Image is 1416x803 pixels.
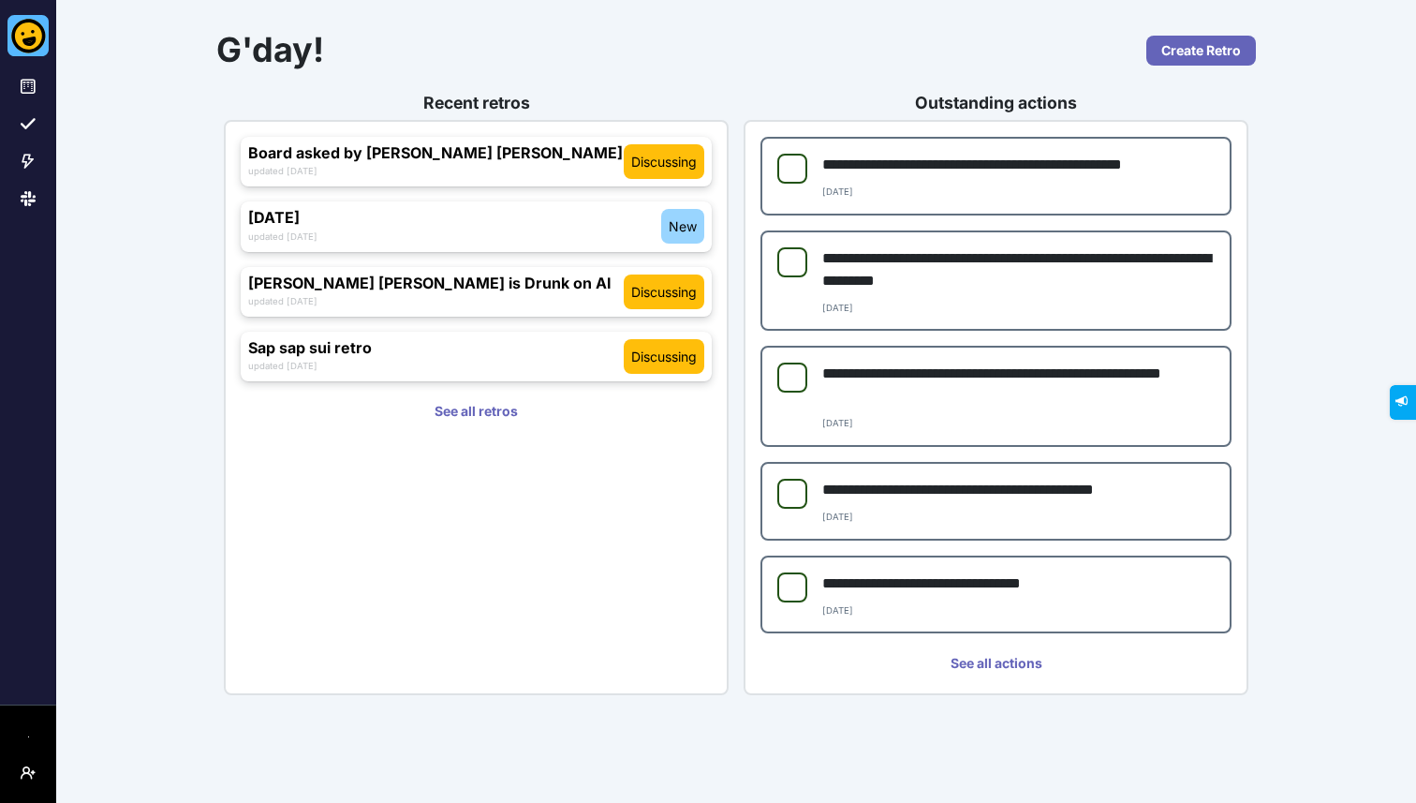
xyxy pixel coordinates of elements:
button: User menu [13,758,43,788]
i: User menu [21,766,36,781]
small: updated [DATE] [248,361,317,371]
span:  [13,6,23,18]
small: [DATE] [822,186,853,197]
a: Board asked by [PERSON_NAME] [PERSON_NAME]discussingupdated [DATE] [241,137,712,186]
span: User menu [21,781,36,796]
a: See all actions [760,648,1232,678]
a: See all retros [241,396,712,426]
small: [DATE] [822,512,853,522]
small: [DATE] [822,303,853,313]
h1: G'day! [216,30,996,70]
span: discussing [631,152,697,171]
button: Workspace [13,721,43,751]
span: discussing [631,282,697,302]
h3: Sap sap sui retro [248,339,624,357]
h3: Outstanding actions [744,93,1248,112]
a: Sap sap sui retrodiscussingupdated [DATE] [241,332,712,381]
h3: [DATE] [248,209,661,227]
small: updated [DATE] [248,296,317,306]
small: [DATE] [822,418,853,428]
small: updated [DATE] [248,231,317,242]
a: [PERSON_NAME] [PERSON_NAME] is Drunk on AIdiscussingupdated [DATE] [241,267,712,317]
a: [DATE]newupdated [DATE] [241,201,712,251]
small: updated [DATE] [248,166,317,176]
h3: Board asked by [PERSON_NAME] [PERSON_NAME] [248,144,624,162]
img: Better [7,15,49,56]
a: Create Retro [1146,36,1256,66]
span: discussing [631,347,697,366]
img: Workspace [28,736,29,737]
h3: [PERSON_NAME] [PERSON_NAME] is Drunk on AI [248,275,624,292]
small: [DATE] [822,605,853,616]
h3: Recent retros [224,93,729,112]
span: new [669,216,697,236]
